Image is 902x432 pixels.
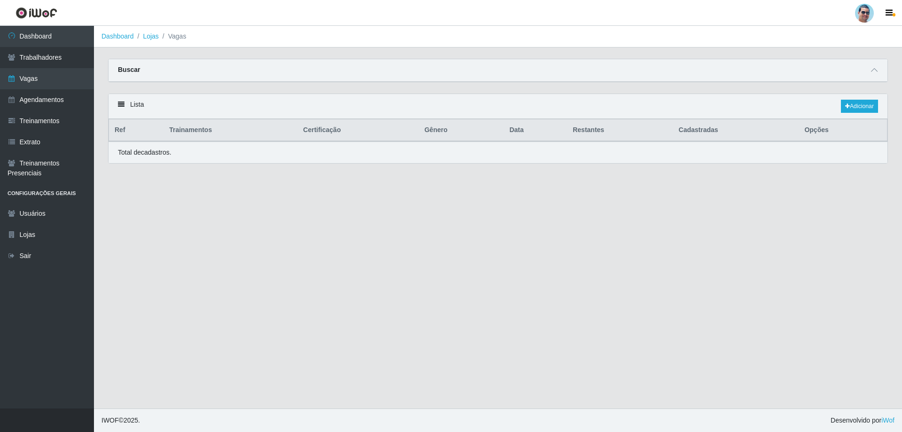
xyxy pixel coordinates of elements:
[419,119,504,141] th: Gênero
[799,119,887,141] th: Opções
[504,119,567,141] th: Data
[841,100,878,113] a: Adicionar
[101,32,134,40] a: Dashboard
[118,148,171,157] p: Total de cadastros.
[567,119,673,141] th: Restantes
[673,119,799,141] th: Cadastradas
[881,416,894,424] a: iWof
[109,94,887,119] div: Lista
[297,119,419,141] th: Certificação
[94,26,902,47] nav: breadcrumb
[163,119,297,141] th: Trainamentos
[101,416,140,425] span: © 2025 .
[16,7,57,19] img: CoreUI Logo
[159,31,187,41] li: Vagas
[831,416,894,425] span: Desenvolvido por
[109,119,164,141] th: Ref
[101,416,119,424] span: IWOF
[143,32,158,40] a: Lojas
[118,66,140,73] strong: Buscar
